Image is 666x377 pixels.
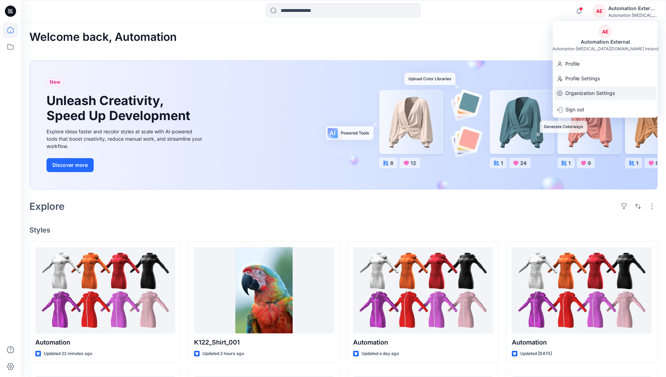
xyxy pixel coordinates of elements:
p: Automation [353,338,493,347]
p: Organization Settings [565,87,615,100]
p: Sign out [565,103,584,116]
a: Profile Settings [553,72,658,85]
p: K122_Shirt_001 [194,338,334,347]
p: Automation [35,338,175,347]
h2: Explore [29,201,65,212]
a: Organization Settings [553,87,658,100]
div: Automation External [608,4,657,13]
div: Automation [MEDICAL_DATA]... [608,13,657,18]
p: Updated 22 minutes ago [44,350,92,357]
div: AE [593,5,606,17]
div: Automation External [577,38,634,46]
p: Profile Settings [565,72,600,85]
div: Explore ideas faster and recolor styles at scale with AI-powered tools that boost creativity, red... [46,128,204,150]
p: Updated [DATE] [520,350,552,357]
button: Discover more [46,158,94,172]
span: New [50,78,60,86]
h2: Welcome back, Automation [29,31,177,44]
a: Profile [553,57,658,71]
p: Updated a day ago [361,350,399,357]
p: Automation [512,338,652,347]
a: Automation [35,247,175,333]
div: Automation [MEDICAL_DATA][DOMAIN_NAME] Ireland [552,46,658,51]
a: K122_Shirt_001 [194,247,334,333]
a: Automation [353,247,493,333]
h4: Styles [29,226,658,234]
a: Automation [512,247,652,333]
p: Profile [565,57,580,71]
h1: Unleash Creativity, Speed Up Development [46,93,193,123]
div: AE [599,25,611,38]
p: Updated 2 hours ago [202,350,244,357]
a: Discover more [46,158,204,172]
